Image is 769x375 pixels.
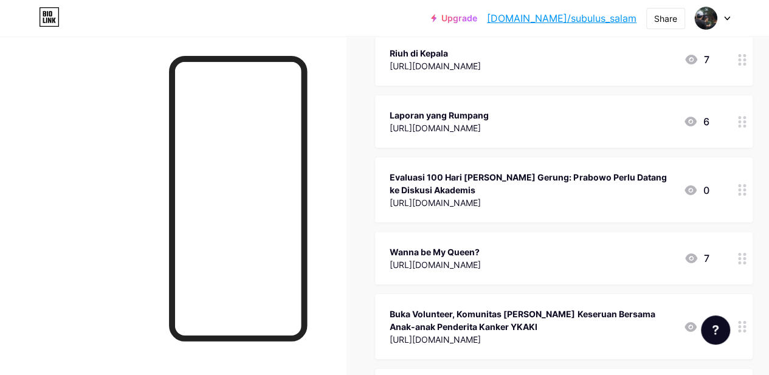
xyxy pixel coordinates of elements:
div: 0 [683,320,709,334]
div: [URL][DOMAIN_NAME] [390,122,489,134]
a: [DOMAIN_NAME]/subulus_salam [487,11,636,26]
div: [URL][DOMAIN_NAME] [390,196,674,209]
div: Laporan yang Rumpang [390,109,489,122]
div: [URL][DOMAIN_NAME] [390,258,481,271]
div: Buka Volunteer, Komunitas [PERSON_NAME] Keseruan Bersama Anak-anak Penderita Kanker YKAKI [390,308,674,333]
div: 0 [683,183,709,198]
div: Evaluasi 100 Hari [PERSON_NAME] Gerung: Prabowo Perlu Datang ke Diskusi Akademis [390,171,674,196]
div: Share [654,12,677,25]
div: [URL][DOMAIN_NAME] [390,333,674,346]
div: [URL][DOMAIN_NAME] [390,60,481,72]
img: Subulu salam [694,7,717,30]
a: Upgrade [431,13,477,23]
div: Riuh di Kepala [390,47,481,60]
div: 6 [683,114,709,129]
div: 7 [684,52,709,67]
div: Wanna be My Queen? [390,246,481,258]
div: 7 [684,251,709,266]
